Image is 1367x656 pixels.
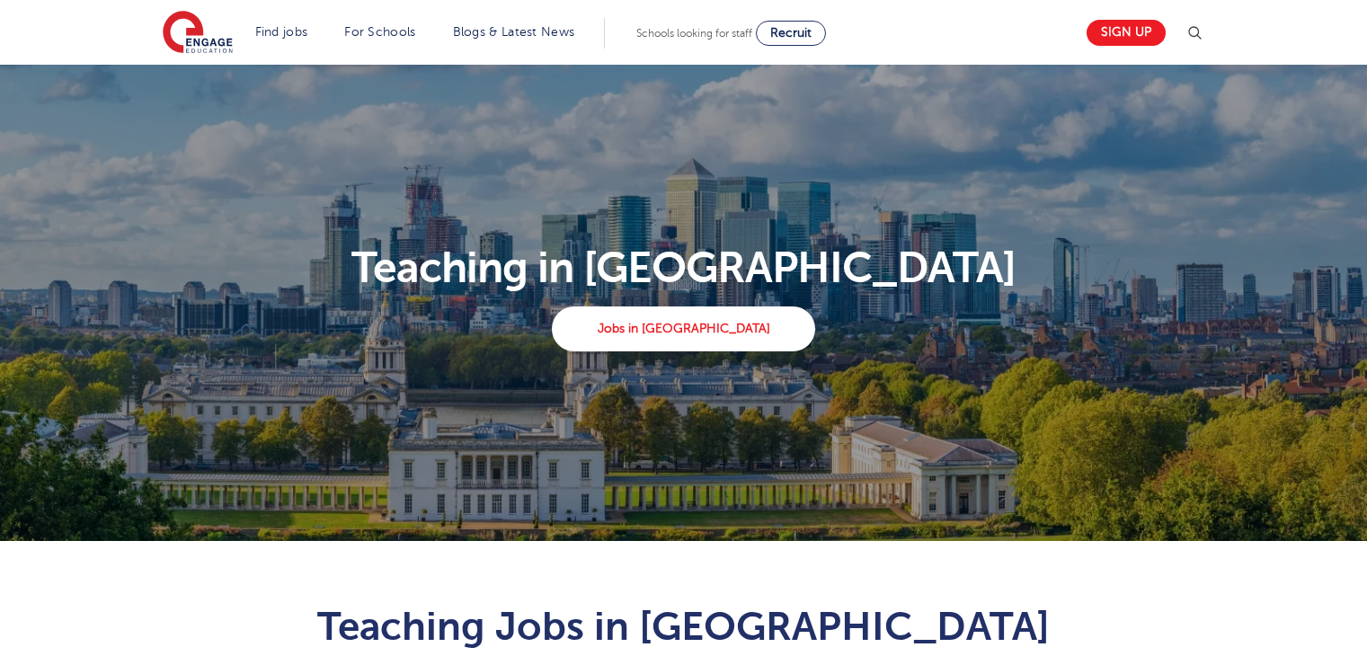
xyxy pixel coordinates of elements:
span: Schools looking for staff [636,27,752,40]
span: Recruit [770,26,812,40]
a: Jobs in [GEOGRAPHIC_DATA] [552,306,815,351]
a: Blogs & Latest News [453,25,575,39]
p: Teaching in [GEOGRAPHIC_DATA] [152,246,1215,289]
a: Sign up [1087,20,1166,46]
img: Engage Education [163,11,233,56]
a: Recruit [756,21,826,46]
span: Teaching Jobs in [GEOGRAPHIC_DATA] [317,604,1050,649]
a: Find jobs [255,25,308,39]
a: For Schools [344,25,415,39]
